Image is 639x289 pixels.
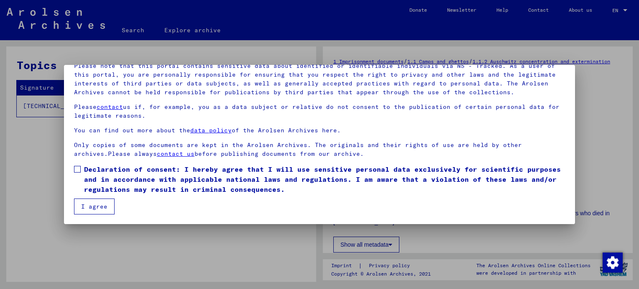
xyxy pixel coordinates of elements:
[157,150,194,157] a: contact us
[97,103,123,111] a: contact
[74,103,565,120] p: Please us if, for example, you as a data subject or relative do not consent to the publication of...
[74,141,565,158] p: Only copies of some documents are kept in the Arolsen Archives. The originals and their rights of...
[603,253,623,273] img: Change consent
[74,199,115,214] button: I agree
[74,62,565,97] p: Please note that this portal contains sensitive data about identified or identifiable individuals...
[190,126,232,134] a: data policy
[74,126,565,135] p: You can find out more about the of the Arolsen Archives here.
[84,165,561,194] font: Declaration of consent: I hereby agree that I will use sensitive personal data exclusively for sc...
